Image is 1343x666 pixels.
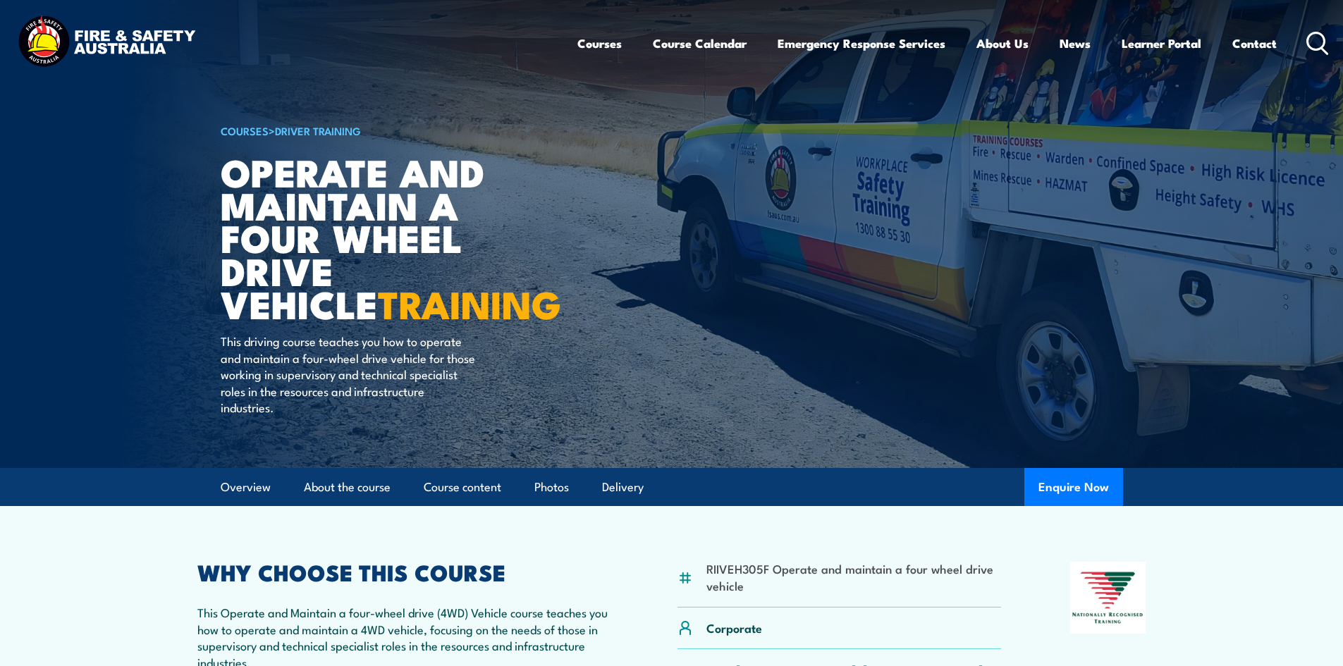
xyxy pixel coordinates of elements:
[1070,562,1146,634] img: Nationally Recognised Training logo.
[221,122,569,139] h6: >
[378,273,561,332] strong: TRAINING
[221,333,478,415] p: This driving course teaches you how to operate and maintain a four-wheel drive vehicle for those ...
[1232,25,1277,62] a: Contact
[1024,468,1123,506] button: Enquire Now
[706,619,762,636] p: Corporate
[534,469,569,506] a: Photos
[221,123,269,138] a: COURSES
[197,562,609,581] h2: WHY CHOOSE THIS COURSE
[424,469,501,506] a: Course content
[1060,25,1091,62] a: News
[706,560,1002,593] li: RIIVEH305F Operate and maintain a four wheel drive vehicle
[221,469,271,506] a: Overview
[653,25,747,62] a: Course Calendar
[1122,25,1201,62] a: Learner Portal
[304,469,391,506] a: About the course
[602,469,644,506] a: Delivery
[275,123,361,138] a: Driver Training
[976,25,1029,62] a: About Us
[577,25,622,62] a: Courses
[778,25,945,62] a: Emergency Response Services
[221,155,569,320] h1: Operate and Maintain a Four Wheel Drive Vehicle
